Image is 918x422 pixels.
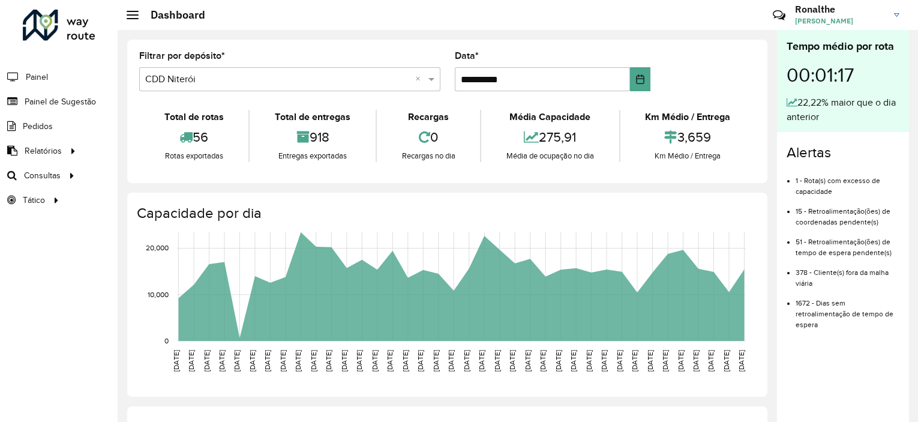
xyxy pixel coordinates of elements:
div: 56 [142,124,245,150]
div: Recargas [380,110,477,124]
text: [DATE] [355,350,363,372]
label: Data [455,49,479,63]
text: [DATE] [432,350,440,372]
li: 378 - Cliente(s) fora da malha viária [796,258,899,289]
text: [DATE] [554,350,562,372]
h3: Ronalthe [795,4,885,15]
text: [DATE] [616,350,623,372]
span: Relatórios [25,145,62,157]
text: [DATE] [416,350,424,372]
text: [DATE] [646,350,654,372]
text: [DATE] [478,350,485,372]
text: [DATE] [569,350,577,372]
text: [DATE] [493,350,501,372]
h2: Dashboard [139,8,205,22]
text: [DATE] [218,350,226,372]
text: [DATE] [677,350,685,372]
div: 00:01:17 [787,55,899,95]
text: [DATE] [386,350,394,372]
text: [DATE] [263,350,271,372]
div: 3,659 [623,124,752,150]
text: [DATE] [508,350,516,372]
text: [DATE] [631,350,638,372]
text: [DATE] [600,350,608,372]
h4: Alertas [787,144,899,161]
text: [DATE] [325,350,332,372]
text: [DATE] [172,350,180,372]
text: [DATE] [585,350,593,372]
div: 22,22% maior que o dia anterior [787,95,899,124]
text: 20,000 [146,244,169,252]
text: [DATE] [233,350,241,372]
li: 1672 - Dias sem retroalimentação de tempo de espera [796,289,899,330]
text: [DATE] [310,350,317,372]
label: Filtrar por depósito [139,49,225,63]
div: 275,91 [484,124,616,150]
li: 1 - Rota(s) com excesso de capacidade [796,166,899,197]
div: 918 [253,124,372,150]
text: [DATE] [187,350,195,372]
div: Entregas exportadas [253,150,372,162]
button: Choose Date [630,67,650,91]
text: 0 [164,337,169,345]
li: 51 - Retroalimentação(ões) de tempo de espera pendente(s) [796,228,899,258]
span: Tático [23,194,45,206]
text: [DATE] [707,350,715,372]
text: [DATE] [524,350,532,372]
text: [DATE] [248,350,256,372]
text: [DATE] [661,350,669,372]
text: 10,000 [148,291,169,298]
text: [DATE] [692,350,700,372]
text: [DATE] [371,350,379,372]
text: [DATE] [294,350,302,372]
a: Contato Rápido [766,2,792,28]
text: [DATE] [722,350,730,372]
div: 0 [380,124,477,150]
text: [DATE] [401,350,409,372]
text: [DATE] [340,350,348,372]
div: Total de entregas [253,110,372,124]
text: [DATE] [447,350,455,372]
text: [DATE] [539,350,547,372]
div: Total de rotas [142,110,245,124]
div: Média de ocupação no dia [484,150,616,162]
li: 15 - Retroalimentação(ões) de coordenadas pendente(s) [796,197,899,228]
div: Média Capacidade [484,110,616,124]
span: Painel [26,71,48,83]
span: Consultas [24,169,61,182]
span: Pedidos [23,120,53,133]
text: [DATE] [463,350,470,372]
div: Tempo médio por rota [787,38,899,55]
div: Rotas exportadas [142,150,245,162]
div: Recargas no dia [380,150,477,162]
div: Km Médio / Entrega [623,110,752,124]
span: [PERSON_NAME] [795,16,885,26]
text: [DATE] [203,350,211,372]
span: Clear all [415,72,425,86]
h4: Capacidade por dia [137,205,755,222]
div: Km Médio / Entrega [623,150,752,162]
span: Painel de Sugestão [25,95,96,108]
text: [DATE] [737,350,745,372]
text: [DATE] [279,350,287,372]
